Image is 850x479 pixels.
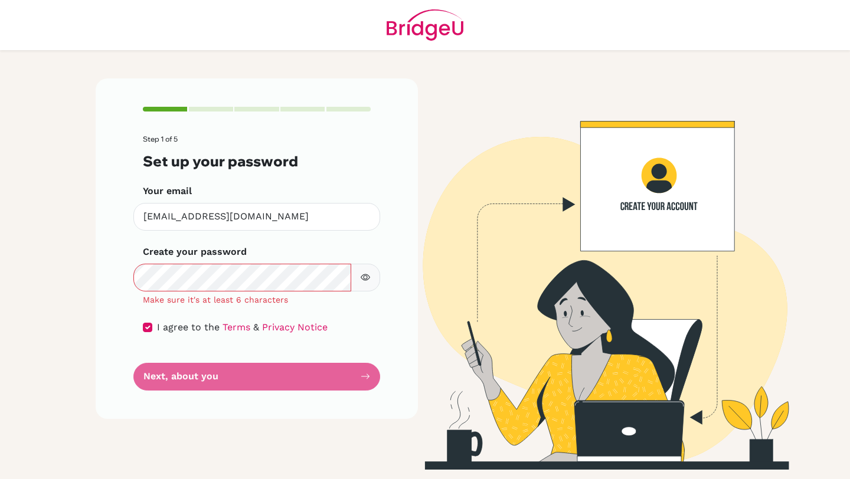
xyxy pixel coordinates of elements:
span: I agree to the [157,321,220,333]
label: Your email [143,184,192,198]
span: Step 1 of 5 [143,134,178,143]
span: & [253,321,259,333]
input: Insert your email* [133,203,380,231]
h3: Set up your password [143,153,371,170]
a: Terms [223,321,250,333]
div: Make sure it's at least 6 characters [133,294,380,306]
label: Create your password [143,245,247,259]
a: Privacy Notice [262,321,328,333]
